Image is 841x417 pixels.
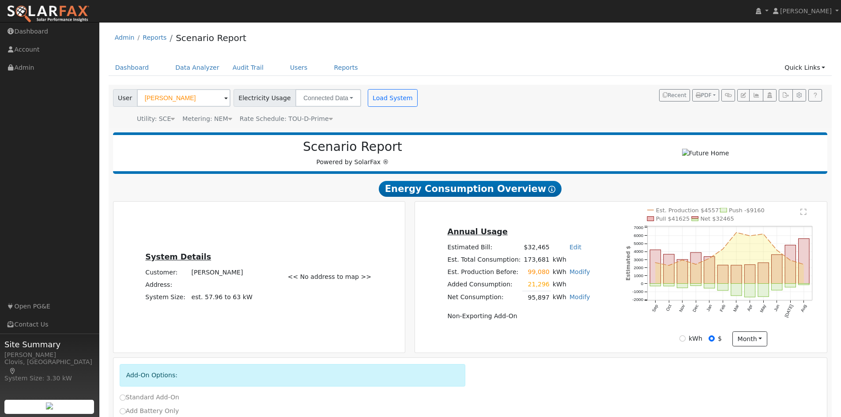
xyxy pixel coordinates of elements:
text: 7000 [634,225,644,230]
text: Jan [705,304,713,312]
rect: onclick="" [731,265,742,284]
text: Estimated $ [625,246,631,281]
button: Connected Data [295,89,361,107]
img: SolarFax [7,5,90,23]
rect: onclick="" [650,284,660,286]
td: Customer: [144,266,190,278]
circle: onclick="" [790,259,792,261]
td: System Size: [144,291,190,304]
text: Aug [800,304,807,312]
text: -2000 [632,297,644,302]
a: Audit Trail [226,60,270,76]
a: Edit [569,244,581,251]
label: kWh [689,334,702,343]
td: 21,296 [522,278,551,291]
button: Generate Report Link [721,89,735,101]
td: Net Consumption: [446,291,522,304]
td: $32,465 [522,241,551,254]
u: System Details [145,252,211,261]
text: Apr [746,304,754,312]
span: Alias: TOU-D-PRIME [240,115,333,122]
rect: onclick="" [704,257,715,284]
input: Select a User [137,89,230,107]
td: Est. Total Consumption: [446,254,522,266]
circle: onclick="" [749,235,751,237]
text: 6000 [634,233,644,238]
rect: onclick="" [664,284,674,286]
rect: onclick="" [772,255,782,284]
td: 99,080 [522,266,551,278]
rect: onclick="" [772,284,782,290]
text: 3000 [634,257,644,262]
div: Metering: NEM [182,114,232,124]
img: Future Home [682,149,729,158]
text: Dec [692,304,699,313]
a: Help Link [808,89,822,101]
td: Address: [144,278,190,291]
rect: onclick="" [785,284,796,287]
div: Clovis, [GEOGRAPHIC_DATA] [4,357,94,376]
i: Show Help [548,186,555,193]
button: Settings [792,89,806,101]
span: Electricity Usage [234,89,296,107]
circle: onclick="" [709,258,710,259]
a: Dashboard [109,60,156,76]
td: Est. Production Before: [446,266,522,278]
h2: Scenario Report [122,139,583,154]
text: 4000 [634,249,644,254]
text: May [759,304,767,313]
circle: onclick="" [682,259,683,261]
a: Users [283,60,314,76]
input: $ [709,335,715,342]
rect: onclick="" [717,284,728,291]
td: kWh [551,266,568,278]
span: User [113,89,137,107]
label: Standard Add-On [120,393,179,402]
text: -1000 [632,289,644,294]
button: Recent [659,89,690,101]
circle: onclick="" [668,265,670,267]
a: Reports [328,60,365,76]
div: Add-On Options: [120,364,466,387]
td: 95,897 [522,291,551,304]
rect: onclick="" [745,265,755,284]
rect: onclick="" [758,284,769,297]
text: 1000 [634,273,644,278]
text: 2000 [634,265,644,270]
text: Pull $41625 [656,215,690,222]
button: Login As [763,89,777,101]
rect: onclick="" [717,265,728,284]
rect: onclick="" [690,252,701,283]
text: 5000 [634,241,644,246]
text: 0 [641,281,644,286]
td: kWh [551,278,568,291]
rect: onclick="" [745,284,755,297]
div: System Size: 3.30 kW [4,374,94,383]
text: Oct [665,304,673,312]
img: retrieve [46,402,53,409]
input: Add Battery Only [120,408,126,414]
circle: onclick="" [722,248,724,250]
rect: onclick="" [758,263,769,283]
a: Quick Links [778,60,832,76]
a: Modify [569,293,590,301]
td: System Size [190,291,254,304]
circle: onclick="" [695,263,697,265]
button: PDF [692,89,719,101]
div: Powered by SolarFax ® [117,139,588,167]
text: [DATE] [784,304,794,318]
button: Edit User [737,89,750,101]
a: Scenario Report [176,33,246,43]
td: Estimated Bill: [446,241,522,254]
circle: onclick="" [735,232,737,233]
td: [PERSON_NAME] [190,266,254,278]
div: Utility: SCE [137,114,175,124]
input: Standard Add-On [120,394,126,401]
span: Site Summary [4,338,94,350]
input: kWh [679,335,686,342]
rect: onclick="" [677,284,688,288]
circle: onclick="" [763,233,765,235]
label: Add Battery Only [120,406,179,416]
rect: onclick="" [785,245,796,283]
text: Mar [732,304,740,313]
